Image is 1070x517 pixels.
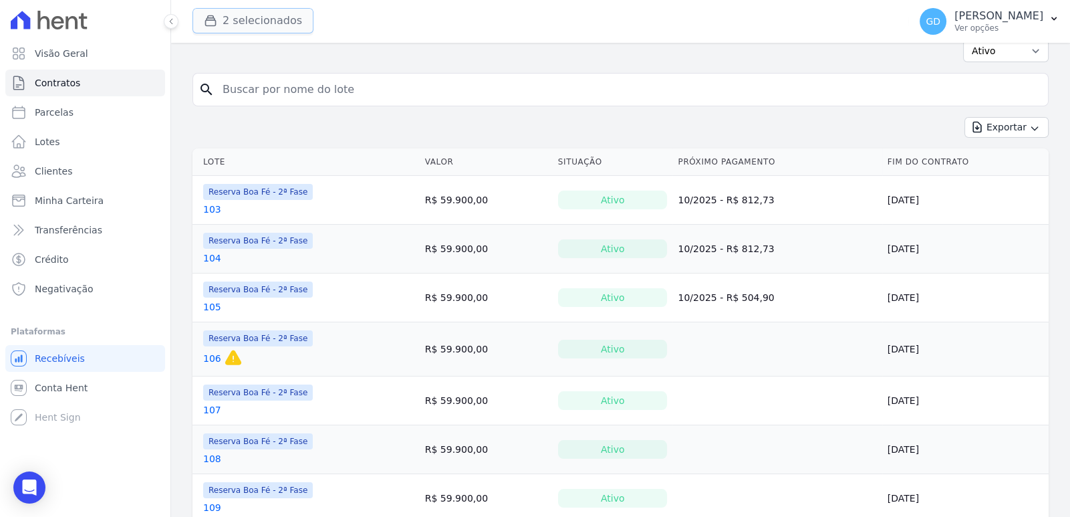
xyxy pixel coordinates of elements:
td: [DATE] [882,377,1049,425]
td: [DATE] [882,274,1049,322]
td: [DATE] [882,425,1049,474]
div: Ativo [558,239,668,258]
a: 106 [203,352,221,365]
a: Transferências [5,217,165,243]
a: Lotes [5,128,165,155]
span: Visão Geral [35,47,88,60]
a: 10/2025 - R$ 812,73 [678,243,774,254]
a: 10/2025 - R$ 812,73 [678,195,774,205]
td: [DATE] [882,225,1049,274]
span: Reserva Boa Fé - 2ª Fase [203,282,313,298]
a: 104 [203,251,221,265]
span: Conta Hent [35,381,88,395]
td: R$ 59.900,00 [420,377,553,425]
span: Reserva Boa Fé - 2ª Fase [203,385,313,401]
td: R$ 59.900,00 [420,176,553,225]
p: [PERSON_NAME] [954,9,1043,23]
td: R$ 59.900,00 [420,425,553,474]
a: Minha Carteira [5,187,165,214]
th: Situação [553,148,673,176]
span: Reserva Boa Fé - 2ª Fase [203,233,313,249]
button: 2 selecionados [192,8,313,33]
div: Ativo [558,489,668,508]
span: Recebíveis [35,352,85,365]
span: Negativação [35,282,94,296]
span: Reserva Boa Fé - 2ª Fase [203,184,313,200]
th: Próximo Pagamento [672,148,882,176]
td: [DATE] [882,322,1049,377]
div: Ativo [558,191,668,209]
a: Contratos [5,70,165,96]
span: Crédito [35,253,69,266]
a: Conta Hent [5,375,165,401]
a: 108 [203,452,221,466]
span: Lotes [35,135,60,148]
a: Crédito [5,246,165,273]
th: Valor [420,148,553,176]
td: R$ 59.900,00 [420,225,553,274]
a: Negativação [5,276,165,302]
p: Ver opções [954,23,1043,33]
a: 103 [203,203,221,216]
td: [DATE] [882,176,1049,225]
span: Minha Carteira [35,194,104,207]
span: Reserva Boa Fé - 2ª Fase [203,482,313,498]
a: 10/2025 - R$ 504,90 [678,292,774,303]
div: Open Intercom Messenger [13,472,45,504]
div: Ativo [558,288,668,307]
span: Parcelas [35,106,74,119]
input: Buscar por nome do lote [215,76,1043,103]
a: Clientes [5,158,165,185]
div: Ativo [558,340,668,358]
th: Lote [192,148,420,176]
span: Clientes [35,165,72,178]
div: Ativo [558,391,668,410]
span: Contratos [35,76,80,90]
span: GD [926,17,940,26]
div: Plataformas [11,324,160,340]
i: search [198,82,215,98]
div: Ativo [558,440,668,459]
a: 107 [203,403,221,417]
th: Fim do Contrato [882,148,1049,176]
a: Visão Geral [5,40,165,67]
a: Parcelas [5,99,165,126]
a: 109 [203,501,221,514]
td: R$ 59.900,00 [420,274,553,322]
span: Reserva Boa Fé - 2ª Fase [203,330,313,346]
span: Transferências [35,223,102,237]
button: GD [PERSON_NAME] Ver opções [909,3,1070,40]
td: R$ 59.900,00 [420,322,553,377]
a: 105 [203,300,221,314]
a: Recebíveis [5,345,165,372]
button: Exportar [964,117,1049,138]
span: Reserva Boa Fé - 2ª Fase [203,433,313,449]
